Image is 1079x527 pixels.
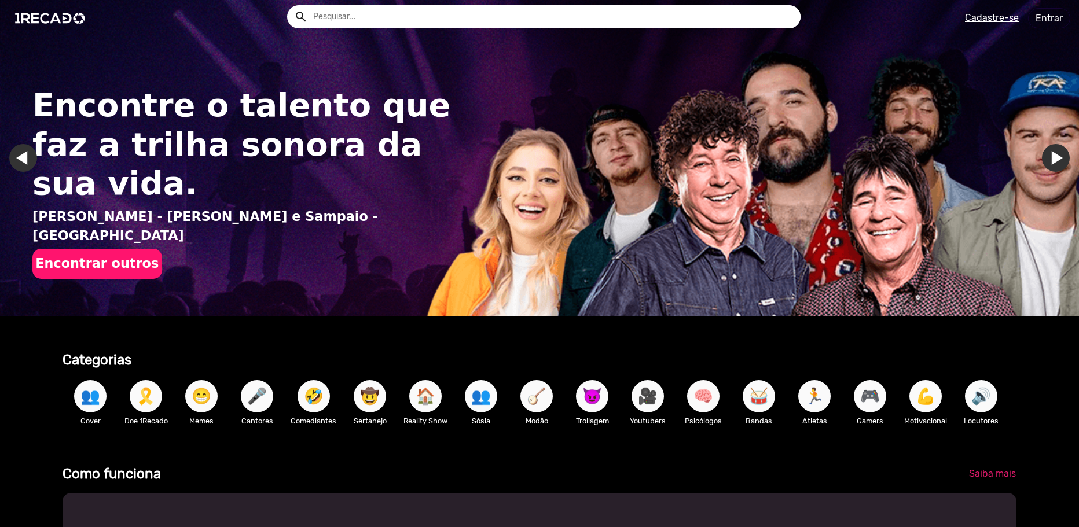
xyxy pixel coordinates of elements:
[348,415,392,426] p: Sertanejo
[626,415,670,426] p: Youtubers
[909,380,942,412] button: 💪
[965,12,1019,23] u: Cadastre-se
[465,380,497,412] button: 👥
[80,380,100,412] span: 👥
[854,380,886,412] button: 🎮
[360,380,380,412] span: 🤠
[290,6,310,26] button: Example home icon
[124,415,168,426] p: Doe 1Recado
[63,466,161,482] b: Como funciona
[471,380,491,412] span: 👥
[68,415,112,426] p: Cover
[570,415,614,426] p: Trollagem
[632,380,664,412] button: 🎥
[693,380,713,412] span: 🧠
[520,380,553,412] button: 🪕
[687,380,720,412] button: 🧠
[515,415,559,426] p: Modão
[798,380,831,412] button: 🏃
[354,380,386,412] button: 🤠
[298,380,330,412] button: 🤣
[916,380,935,412] span: 💪
[294,10,308,24] mat-icon: Example home icon
[235,415,279,426] p: Cantores
[681,415,725,426] p: Psicólogos
[74,380,107,412] button: 👥
[185,380,218,412] button: 😁
[749,380,769,412] span: 🥁
[737,415,781,426] p: Bandas
[576,380,608,412] button: 😈
[304,380,324,412] span: 🤣
[792,415,836,426] p: Atletas
[247,380,267,412] span: 🎤
[32,207,464,246] p: [PERSON_NAME] - [PERSON_NAME] e Sampaio - [GEOGRAPHIC_DATA]
[1015,415,1059,426] p: Modelos
[9,144,37,172] a: Ir para o último slide
[1028,8,1070,28] a: Entrar
[416,380,435,412] span: 🏠
[1042,144,1070,172] a: Ir para o próximo slide
[959,415,1003,426] p: Locutores
[192,380,211,412] span: 😁
[805,380,824,412] span: 🏃
[63,352,131,368] b: Categorias
[971,380,991,412] span: 🔊
[459,415,503,426] p: Sósia
[179,415,223,426] p: Memes
[638,380,658,412] span: 🎥
[582,380,602,412] span: 😈
[960,463,1025,484] a: Saiba mais
[32,249,162,279] button: Encontrar outros
[291,415,336,426] p: Comediantes
[969,468,1016,479] span: Saiba mais
[136,380,156,412] span: 🎗️
[409,380,442,412] button: 🏠
[860,380,880,412] span: 🎮
[304,5,801,28] input: Pesquisar...
[403,415,447,426] p: Reality Show
[904,415,948,426] p: Motivacional
[743,380,775,412] button: 🥁
[965,380,997,412] button: 🔊
[527,380,546,412] span: 🪕
[848,415,892,426] p: Gamers
[241,380,273,412] button: 🎤
[32,86,464,202] h1: Encontre o talento que faz a trilha sonora da sua vida.
[130,380,162,412] button: 🎗️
